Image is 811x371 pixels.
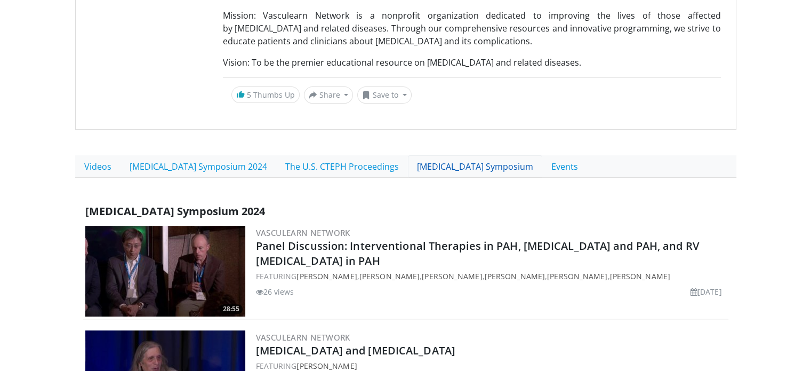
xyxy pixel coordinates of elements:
a: [PERSON_NAME] [296,271,357,281]
span: 28:55 [220,304,243,314]
a: [PERSON_NAME] [422,271,482,281]
a: Vasculearn Network [256,227,350,238]
a: Vasculearn Network [256,332,350,343]
span: 5 [247,90,251,100]
a: [PERSON_NAME] [296,361,357,371]
a: 28:55 [85,226,245,317]
p: Vision: To be the premier educational resource on [MEDICAL_DATA] and related diseases. [223,56,721,69]
a: Panel Discussion: Interventional Therapies in PAH, [MEDICAL_DATA] and PAH, and RV [MEDICAL_DATA] ... [256,239,699,268]
a: [PERSON_NAME] [610,271,670,281]
a: 5 Thumbs Up [231,86,300,103]
a: Videos [75,155,121,178]
span: [MEDICAL_DATA] Symposium 2024 [85,204,265,218]
li: 26 views [256,286,294,297]
button: Share [304,86,354,104]
a: [PERSON_NAME] [485,271,545,281]
li: [DATE] [690,286,722,297]
img: 86d6ad56-efe1-4a55-8063-eb9a553315d7.300x170_q85_crop-smart_upscale.jpg [85,226,245,317]
a: [MEDICAL_DATA] and [MEDICAL_DATA] [256,343,455,358]
a: [PERSON_NAME] [359,271,420,281]
div: FEATURING , , , , , [256,271,726,282]
a: [PERSON_NAME] [547,271,607,281]
a: Events [542,155,587,178]
a: [MEDICAL_DATA] Symposium 2024 [121,155,276,178]
a: [MEDICAL_DATA] Symposium [408,155,542,178]
p: Mission: Vasculearn Network is a nonprofit organization dedicated to improving the lives of those... [223,9,721,48]
a: The U.S. CTEPH Proceedings [276,155,408,178]
button: Save to [357,86,412,104]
